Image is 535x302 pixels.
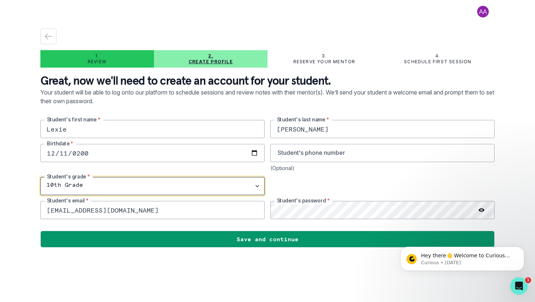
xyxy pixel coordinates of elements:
p: Great, now we'll need to create an account for your student. [40,73,495,88]
p: Reserve your mentor [293,59,356,65]
p: Review [88,59,107,65]
iframe: Intercom live chat [510,277,528,295]
p: 3. [322,53,326,59]
button: profile picture [471,6,495,17]
iframe: Intercom notifications message [389,231,535,282]
p: 4. [435,53,440,59]
p: 2. [208,53,213,59]
button: Save and continue [40,231,495,247]
p: 1. [95,53,99,59]
p: Create profile [189,59,233,65]
p: Your student will be able to log onto our platform to schedule sessions and review notes with the... [40,88,495,120]
span: 1 [525,277,531,283]
p: Schedule first session [404,59,471,65]
div: (Optional) [270,165,495,171]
